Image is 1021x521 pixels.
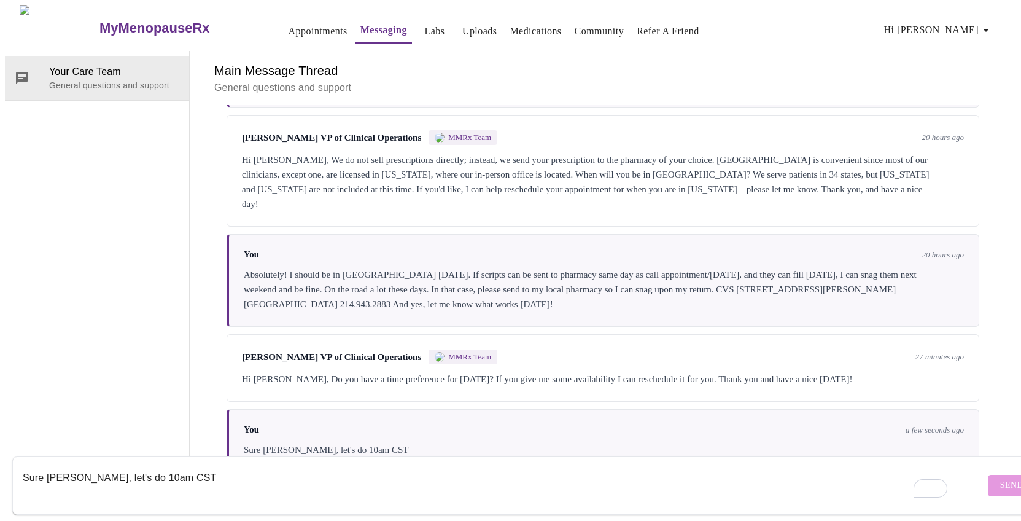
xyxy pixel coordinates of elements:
img: MMRX [435,352,445,362]
span: MMRx Team [448,352,491,362]
h6: Main Message Thread [214,61,992,80]
h3: MyMenopauseRx [99,20,210,36]
span: [PERSON_NAME] VP of Clinical Operations [242,352,421,362]
span: 20 hours ago [922,133,964,143]
a: MyMenopauseRx [98,7,258,50]
button: Messaging [355,18,412,44]
span: 20 hours ago [922,250,964,260]
textarea: To enrich screen reader interactions, please activate Accessibility in Grammarly extension settings [23,466,985,505]
span: You [244,425,259,435]
p: General questions and support [214,80,992,95]
div: Hi [PERSON_NAME], Do you have a time preference for [DATE]? If you give me some availability I ca... [242,372,964,386]
button: Medications [505,19,566,44]
a: Medications [510,23,561,40]
span: MMRx Team [448,133,491,143]
button: Hi [PERSON_NAME] [879,18,998,42]
a: Uploads [462,23,497,40]
span: Hi [PERSON_NAME] [884,22,993,39]
p: General questions and support [49,79,179,92]
span: a few seconds ago [906,425,964,435]
a: Labs [424,23,445,40]
button: Community [570,19,629,44]
button: Appointments [284,19,352,44]
button: Labs [415,19,454,44]
img: MyMenopauseRx Logo [20,5,98,51]
a: Messaging [360,22,407,39]
span: Your Care Team [49,65,179,79]
div: Sure [PERSON_NAME], let's do 10am CST [244,442,964,457]
a: Appointments [289,23,347,40]
a: Community [575,23,624,40]
button: Uploads [457,19,502,44]
div: Hi [PERSON_NAME], We do not sell prescriptions directly; instead, we send your prescription to th... [242,152,964,211]
div: Your Care TeamGeneral questions and support [5,56,189,100]
div: Absolutely! I should be in [GEOGRAPHIC_DATA] [DATE]. If scripts can be sent to pharmacy same day ... [244,267,964,311]
img: MMRX [435,133,445,143]
button: Refer a Friend [632,19,704,44]
a: Refer a Friend [637,23,699,40]
span: [PERSON_NAME] VP of Clinical Operations [242,133,421,143]
span: 27 minutes ago [915,352,964,362]
span: You [244,249,259,260]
